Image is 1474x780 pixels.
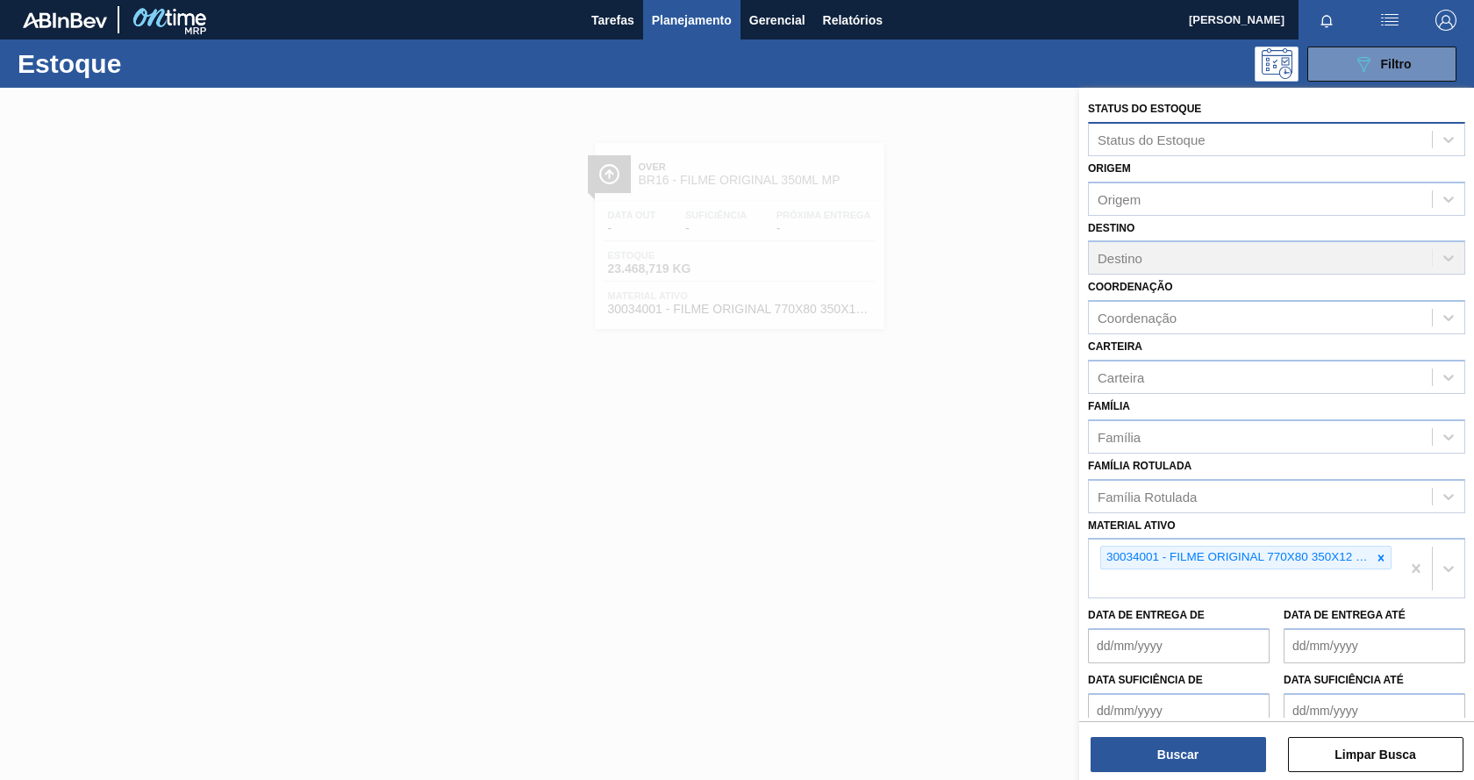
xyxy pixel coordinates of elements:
span: Filtro [1381,57,1412,71]
img: TNhmsLtSVTkK8tSr43FrP2fwEKptu5GPRR3wAAAABJRU5ErkJggg== [23,12,107,28]
label: Status do Estoque [1088,103,1201,115]
label: Coordenação [1088,281,1173,293]
div: Família Rotulada [1098,489,1197,504]
label: Carteira [1088,340,1142,353]
h1: Estoque [18,54,274,74]
label: Destino [1088,222,1134,234]
span: Relatórios [823,10,883,31]
input: dd/mm/yyyy [1088,693,1270,728]
img: userActions [1379,10,1400,31]
div: Status do Estoque [1098,132,1206,147]
label: Origem [1088,162,1131,175]
img: Logout [1435,10,1456,31]
label: Data de Entrega de [1088,609,1205,621]
div: Coordenação [1098,311,1177,326]
input: dd/mm/yyyy [1284,628,1465,663]
input: dd/mm/yyyy [1088,628,1270,663]
label: Data suficiência de [1088,674,1203,686]
div: Pogramando: nenhum usuário selecionado [1255,47,1299,82]
div: Origem [1098,191,1141,206]
div: 30034001 - FILME ORIGINAL 770X80 350X12 MP [1101,547,1371,569]
button: Filtro [1307,47,1456,82]
div: Família [1098,429,1141,444]
span: Planejamento [652,10,732,31]
input: dd/mm/yyyy [1284,693,1465,728]
label: Material ativo [1088,519,1176,532]
label: Família [1088,400,1130,412]
span: Gerencial [749,10,805,31]
label: Data de Entrega até [1284,609,1406,621]
button: Notificações [1299,8,1355,32]
span: Tarefas [591,10,634,31]
div: Carteira [1098,369,1144,384]
label: Família Rotulada [1088,460,1191,472]
label: Data suficiência até [1284,674,1404,686]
